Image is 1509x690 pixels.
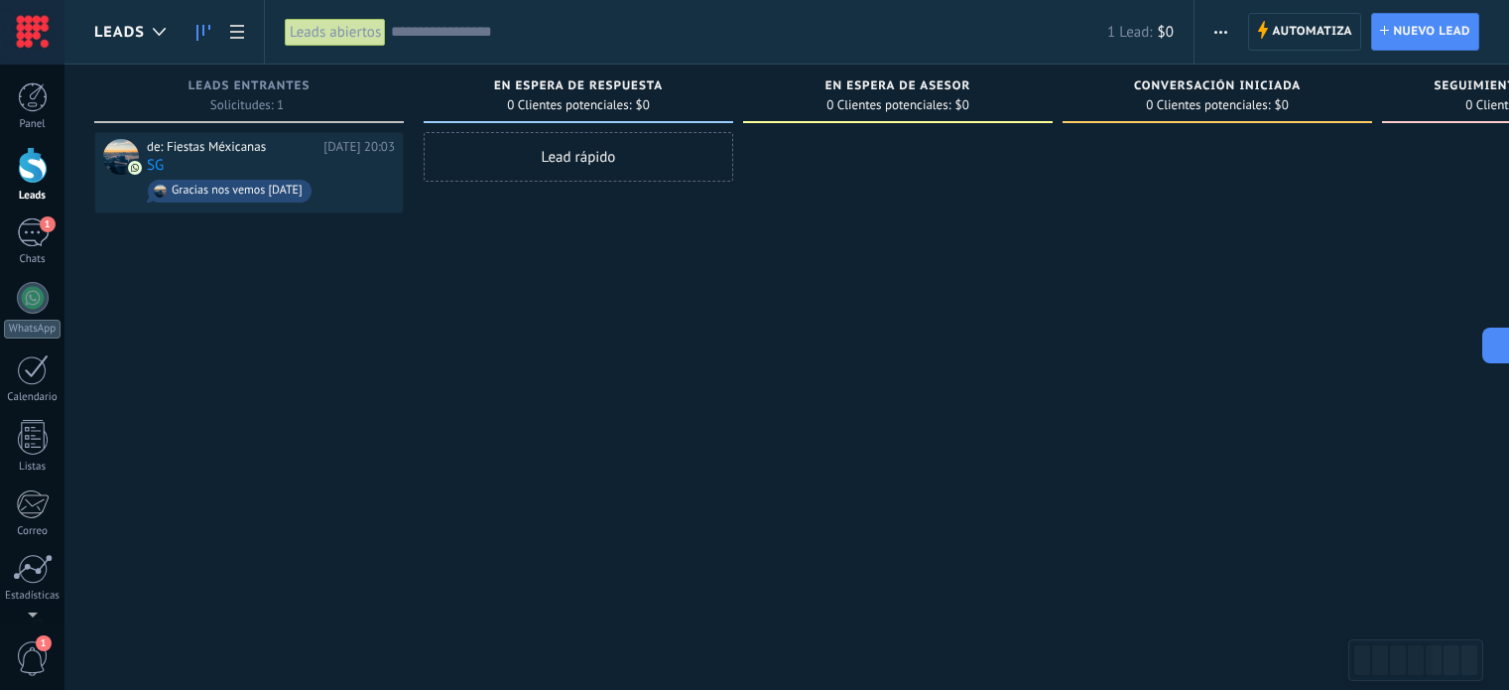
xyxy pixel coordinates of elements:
[104,79,394,96] div: Leads Entrantes
[955,99,969,111] span: $0
[507,99,631,111] span: 0 Clientes potenciales:
[434,79,723,96] div: EN ESPERA DE RESPUESTA
[40,216,56,232] span: 1
[4,391,62,404] div: Calendario
[1393,14,1470,50] span: Nuevo lead
[285,18,386,47] div: Leads abiertos
[753,79,1043,96] div: EN ESPERA DE ASESOR
[1275,99,1289,111] span: $0
[826,99,950,111] span: 0 Clientes potenciales:
[189,79,311,93] span: Leads Entrantes
[1248,13,1361,51] a: Automatiza
[4,461,62,474] div: Listas
[147,157,164,174] a: SG
[4,253,62,266] div: Chats
[1072,79,1362,96] div: CONVERSACIÓN INICIADA
[36,635,52,651] span: 1
[636,99,650,111] span: $0
[128,161,142,175] img: com.amocrm.amocrmwa.svg
[172,184,303,198] div: Gracias nos vemos [DATE]
[494,79,663,93] span: EN ESPERA DE RESPUESTA
[1272,14,1352,50] span: Automatiza
[1107,23,1152,42] span: 1 Lead:
[4,525,62,538] div: Correo
[1158,23,1174,42] span: $0
[825,79,971,93] span: EN ESPERA DE ASESOR
[147,139,316,155] div: de: Fiestas Méxicanas
[1146,99,1270,111] span: 0 Clientes potenciales:
[323,139,395,155] div: [DATE] 20:03
[1371,13,1479,51] a: Nuevo lead
[4,190,62,203] div: Leads
[103,139,139,175] div: SG
[94,23,145,42] span: Leads
[210,99,284,111] span: Solicitudes: 1
[4,320,61,339] div: WhatsApp
[4,118,62,131] div: Panel
[1134,79,1301,93] span: CONVERSACIÓN INICIADA
[4,590,62,603] div: Estadísticas
[424,132,733,182] div: Lead rápido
